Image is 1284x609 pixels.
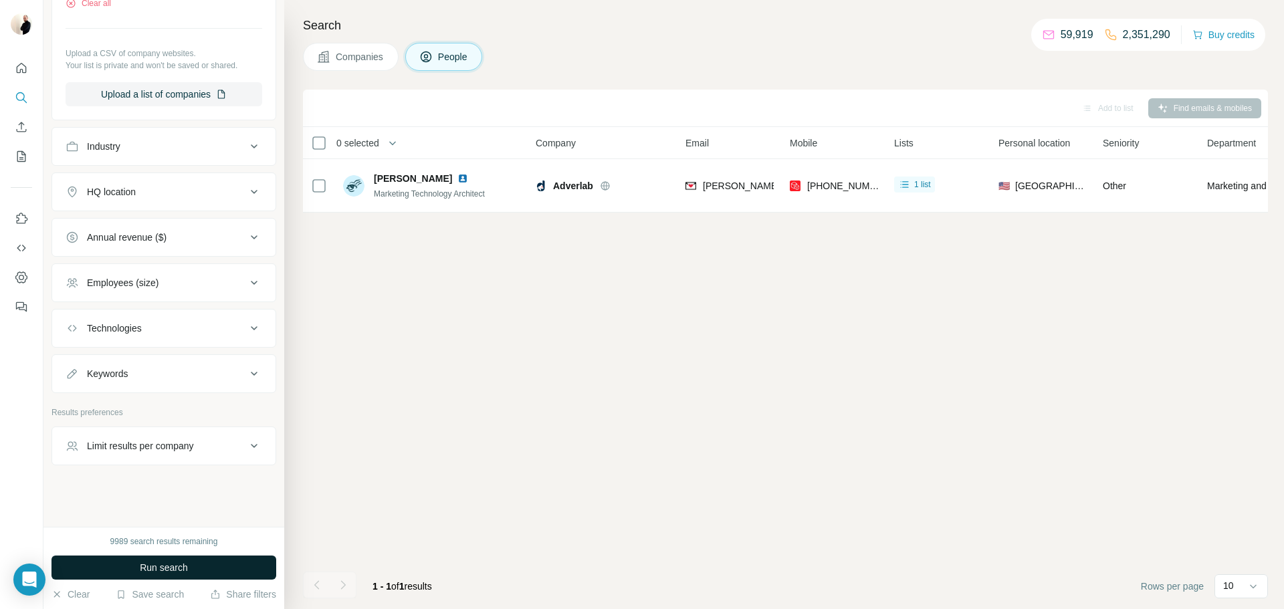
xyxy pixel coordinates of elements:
[51,406,276,418] p: Results preferences
[87,276,158,289] div: Employees (size)
[52,267,276,299] button: Employees (size)
[685,136,709,150] span: Email
[52,130,276,162] button: Industry
[52,221,276,253] button: Annual revenue ($)
[87,367,128,380] div: Keywords
[438,50,469,64] span: People
[790,179,800,193] img: provider prospeo logo
[998,179,1010,193] span: 🇺🇸
[1015,179,1087,193] span: [GEOGRAPHIC_DATA]
[536,136,576,150] span: Company
[87,231,167,244] div: Annual revenue ($)
[374,172,452,185] span: [PERSON_NAME]
[998,136,1070,150] span: Personal location
[51,556,276,580] button: Run search
[343,175,364,197] img: Avatar
[140,561,188,574] span: Run search
[66,47,262,59] p: Upload a CSV of company websites.
[372,581,391,592] span: 1 - 1
[790,136,817,150] span: Mobile
[372,581,432,592] span: results
[52,430,276,462] button: Limit results per company
[11,265,32,289] button: Dashboard
[87,439,194,453] div: Limit results per company
[110,535,218,547] div: 9989 search results remaining
[1061,27,1093,43] p: 59,919
[399,581,405,592] span: 1
[336,50,385,64] span: Companies
[685,179,696,193] img: provider findymail logo
[1207,136,1256,150] span: Department
[894,136,914,150] span: Lists
[116,588,184,601] button: Save search
[536,180,546,191] img: Logo of Adverlab
[303,16,1268,35] h4: Search
[807,180,891,191] span: [PHONE_NUMBER]
[13,564,45,596] div: Open Intercom Messenger
[11,86,32,110] button: Search
[52,312,276,344] button: Technologies
[1123,27,1170,43] p: 2,351,290
[11,207,32,231] button: Use Surfe on LinkedIn
[914,178,931,191] span: 1 list
[66,82,262,106] button: Upload a list of companies
[66,59,262,72] p: Your list is private and won't be saved or shared.
[87,322,142,335] div: Technologies
[11,295,32,319] button: Feedback
[51,588,90,601] button: Clear
[11,56,32,80] button: Quick start
[457,173,468,184] img: LinkedIn logo
[11,236,32,260] button: Use Surfe API
[336,136,379,150] span: 0 selected
[1141,580,1204,593] span: Rows per page
[52,358,276,390] button: Keywords
[1103,180,1126,191] span: Other
[87,140,120,153] div: Industry
[553,179,593,193] span: Adverlab
[87,185,136,199] div: HQ location
[11,13,32,35] img: Avatar
[1103,136,1139,150] span: Seniority
[703,180,938,191] span: [PERSON_NAME][EMAIL_ADDRESS][DOMAIN_NAME]
[52,176,276,208] button: HQ location
[11,144,32,168] button: My lists
[391,581,399,592] span: of
[210,588,276,601] button: Share filters
[1223,579,1234,592] p: 10
[1192,25,1255,44] button: Buy credits
[374,189,485,199] span: Marketing Technology Architect
[11,115,32,139] button: Enrich CSV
